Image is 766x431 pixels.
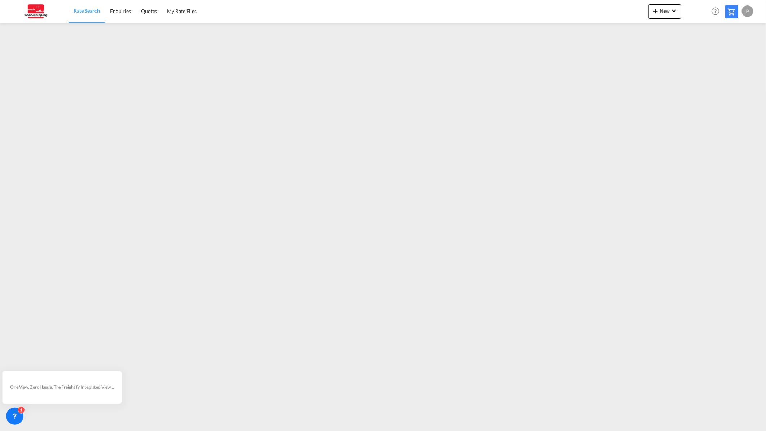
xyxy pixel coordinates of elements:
button: icon-plus 400-fgNewicon-chevron-down [648,4,681,19]
div: Help [709,5,725,18]
span: Quotes [141,8,157,14]
div: P [742,5,753,17]
span: Help [709,5,722,17]
span: Rate Search [74,8,100,14]
span: Enquiries [110,8,131,14]
span: My Rate Files [167,8,197,14]
md-icon: icon-plus 400-fg [651,7,660,15]
span: New [651,8,678,14]
md-icon: icon-chevron-down [670,7,678,15]
img: 123b615026f311ee80dabbd30bc9e10f.jpg [11,3,60,20]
